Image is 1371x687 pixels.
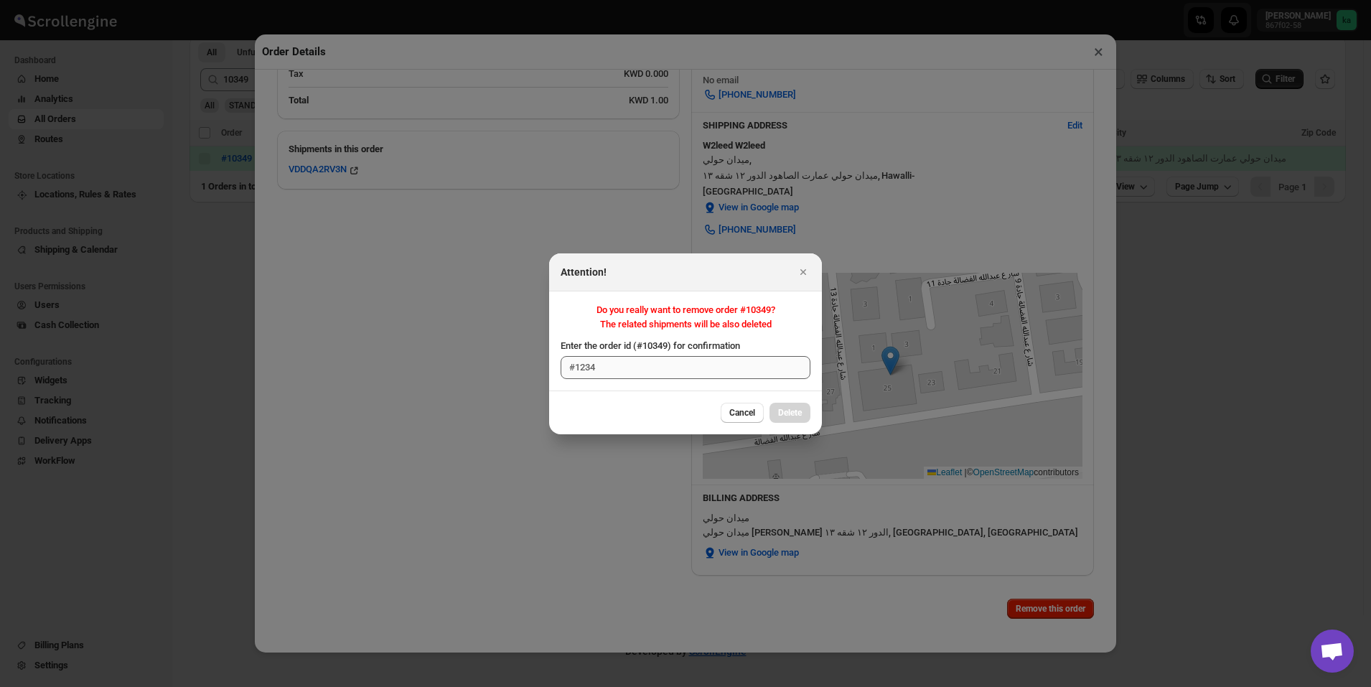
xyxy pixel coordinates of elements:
button: Cancel [721,403,764,423]
button: Close [793,262,813,282]
input: #1234 [561,356,810,379]
h2: Attention! [561,265,607,279]
div: Do you really want to remove order #10349? [561,303,810,317]
div: The related shipments will be also deleted [561,317,810,332]
div: Open chat [1311,630,1354,673]
span: Cancel [729,407,755,419]
span: Enter the order id (#10349) for confirmation [561,340,740,351]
